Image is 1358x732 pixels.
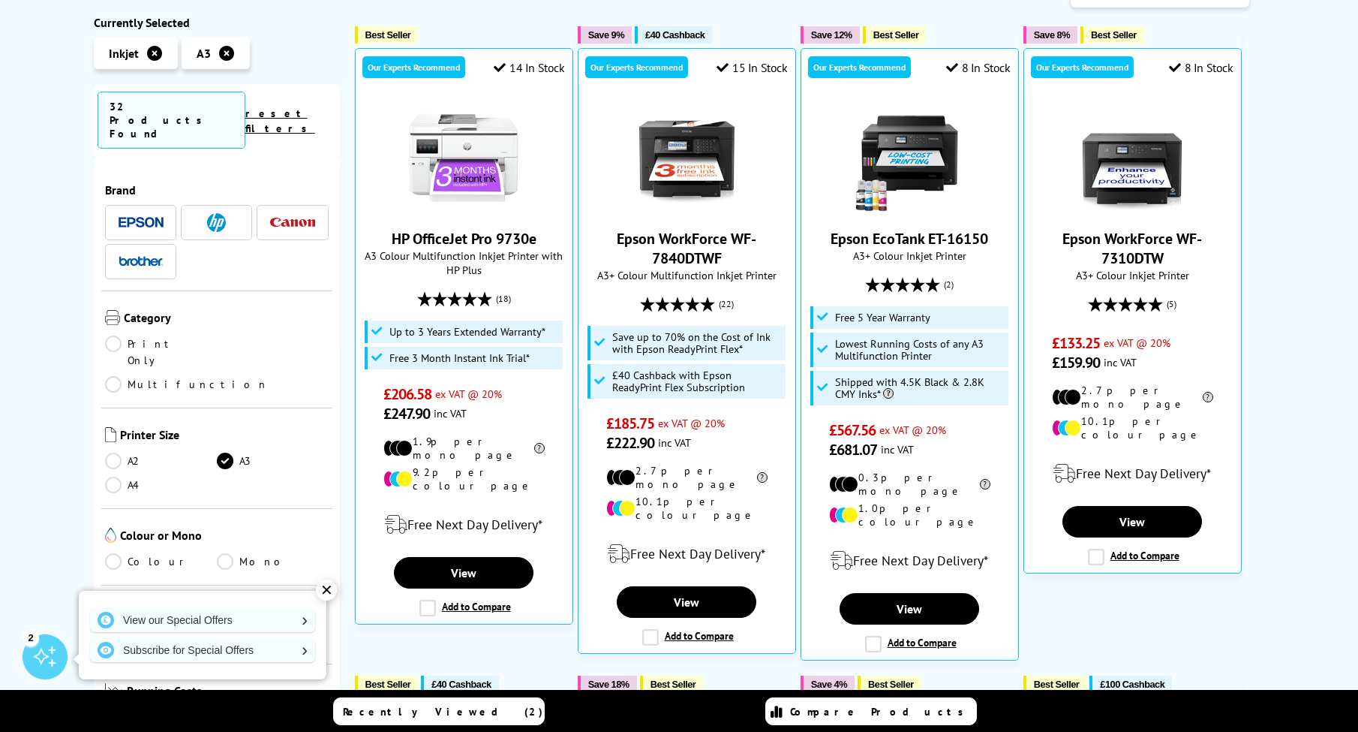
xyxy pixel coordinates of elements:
[1052,353,1101,372] span: £159.90
[197,46,211,61] span: A3
[105,310,120,325] img: Category
[365,29,411,41] span: Best Seller
[606,495,768,522] li: 10.1p per colour page
[333,697,545,725] a: Recently Viewed (2)
[435,387,502,401] span: ex VAT @ 20%
[421,676,498,693] button: £40 Cashback
[588,679,629,690] span: Save 18%
[105,477,217,493] a: A4
[831,229,988,249] a: Epson EcoTank ET-16150
[119,252,164,271] a: Brother
[658,435,691,450] span: inc VAT
[1034,679,1080,690] span: Best Seller
[392,229,536,249] a: HP OfficeJet Pro 9730e
[434,406,467,420] span: inc VAT
[809,249,1011,263] span: A3+ Colour Inkjet Printer
[245,107,315,135] a: reset filters
[612,331,782,355] span: Save up to 70% on the Cost of Ink with Epson ReadyPrint Flex*
[1032,453,1233,495] div: modal_delivery
[1100,679,1164,690] span: £100 Cashback
[658,416,725,430] span: ex VAT @ 20%
[642,629,734,646] label: Add to Compare
[1091,29,1137,41] span: Best Seller
[630,101,743,214] img: Epson WorkForce WF-7840DTWF
[829,420,876,440] span: £567.56
[383,384,432,404] span: £206.58
[105,427,116,442] img: Printer Size
[606,414,655,433] span: £185.75
[1104,355,1137,369] span: inc VAT
[635,26,712,44] button: £40 Cashback
[1032,268,1233,282] span: A3+ Colour Inkjet Printer
[217,553,329,570] a: Mono
[1089,676,1172,693] button: £100 Cashback
[1062,506,1202,538] a: View
[835,376,1005,400] span: Shipped with 4.5K Black & 2.8K CMY Inks*
[865,636,957,652] label: Add to Compare
[811,29,852,41] span: Save 12%
[578,676,637,693] button: Save 18%
[105,528,116,543] img: Colour or Mono
[1052,333,1101,353] span: £133.25
[194,213,239,232] a: HP
[105,683,123,699] img: Running Costs
[853,202,966,217] a: Epson EcoTank ET-16150
[217,453,329,469] a: A3
[105,182,329,197] span: Brand
[105,376,269,393] a: Multifunction
[829,471,990,498] li: 0.3p per mono page
[765,697,977,725] a: Compare Products
[1104,336,1170,350] span: ex VAT @ 20%
[119,213,164,232] a: Epson
[606,433,655,453] span: £222.90
[808,56,911,78] div: Our Experts Recommend
[829,502,990,529] li: 1.0p per colour page
[853,101,966,214] img: Epson EcoTank ET-16150
[801,26,860,44] button: Save 12%
[617,586,756,618] a: View
[835,312,930,324] span: Free 5 Year Warranty
[801,676,855,693] button: Save 4%
[645,29,705,41] span: £40 Cashback
[270,218,315,227] img: Canon
[363,249,565,277] span: A3 Colour Multifunction Inkjet Printer with HP Plus
[1052,384,1213,411] li: 2.7p per mono page
[717,60,787,75] div: 15 In Stock
[90,608,315,632] a: View our Special Offers
[879,423,946,437] span: ex VAT @ 20%
[1076,202,1188,217] a: Epson WorkForce WF-7310DTW
[719,290,734,318] span: (22)
[496,285,511,313] span: (18)
[365,679,411,690] span: Best Seller
[23,629,39,646] div: 2
[588,29,624,41] span: Save 9%
[109,46,139,61] span: Inkjet
[389,352,530,364] span: Free 3 Month Instant Ink Trial*
[124,310,329,328] span: Category
[127,683,329,702] span: Running Costs
[383,435,545,462] li: 1.9p per mono page
[585,56,688,78] div: Our Experts Recommend
[606,464,768,491] li: 2.7p per mono page
[1052,414,1213,441] li: 10.1p per colour page
[363,504,565,546] div: modal_delivery
[120,427,329,445] span: Printer Size
[1080,26,1144,44] button: Best Seller
[617,229,756,268] a: Epson WorkForce WF-7840DTWF
[407,101,520,214] img: HP OfficeJet Pro 9730e
[586,533,788,575] div: modal_delivery
[355,676,419,693] button: Best Seller
[640,676,704,693] button: Best Seller
[383,404,431,423] span: £247.90
[1023,676,1087,693] button: Best Seller
[873,29,919,41] span: Best Seller
[1062,229,1202,268] a: Epson WorkForce WF-7310DTW
[835,338,1005,362] span: Lowest Running Costs of any A3 Multifunction Printer
[578,26,632,44] button: Save 9%
[1034,29,1070,41] span: Save 8%
[946,60,1011,75] div: 8 In Stock
[1031,56,1134,78] div: Our Experts Recommend
[119,256,164,267] img: Brother
[419,600,511,616] label: Add to Compare
[389,326,545,338] span: Up to 3 Years Extended Warranty*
